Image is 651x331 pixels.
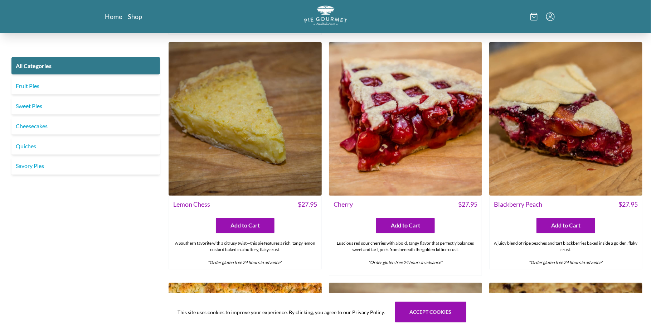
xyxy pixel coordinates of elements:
div: Luscious red sour cherries with a bold, tangy flavor that perfectly balances sweet and tart, peek... [329,238,482,275]
img: Cherry [329,42,482,196]
span: Cherry [334,200,353,210]
span: Add to Cart [230,221,260,230]
button: Menu [546,13,555,21]
button: Add to Cart [216,218,275,233]
div: A juicy blend of ripe peaches and tart blackberries baked inside a golden, flaky crust. [490,238,642,269]
a: All Categories [11,57,160,75]
span: This site uses cookies to improve your experience. By clicking, you agree to our Privacy Policy. [178,308,385,316]
span: $ 27.95 [458,200,477,210]
img: Blackberry Peach [489,42,642,196]
em: *Order gluten free 24 hours in advance* [208,260,282,265]
span: Blackberry Peach [494,200,542,210]
img: Lemon Chess [169,42,322,196]
a: Fruit Pies [11,77,160,95]
a: Sweet Pies [11,97,160,115]
a: Home [105,12,122,21]
span: $ 27.95 [618,200,638,210]
em: *Order gluten free 24 hours in advance* [368,260,442,265]
a: Shop [128,12,142,21]
span: Add to Cart [391,221,420,230]
button: Accept cookies [395,302,466,322]
a: Logo [304,6,347,28]
span: Lemon Chess [173,200,210,210]
span: Add to Cart [551,221,580,230]
span: $ 27.95 [298,200,317,210]
img: logo [304,6,347,25]
a: Cheesecakes [11,117,160,135]
button: Add to Cart [376,218,435,233]
a: Savory Pies [11,158,160,175]
div: A Southern favorite with a citrusy twist—this pie features a rich, tangy lemon custard baked in a... [169,238,321,269]
a: Quiches [11,138,160,155]
button: Add to Cart [536,218,595,233]
em: *Order gluten free 24 hours in advance* [529,260,603,265]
